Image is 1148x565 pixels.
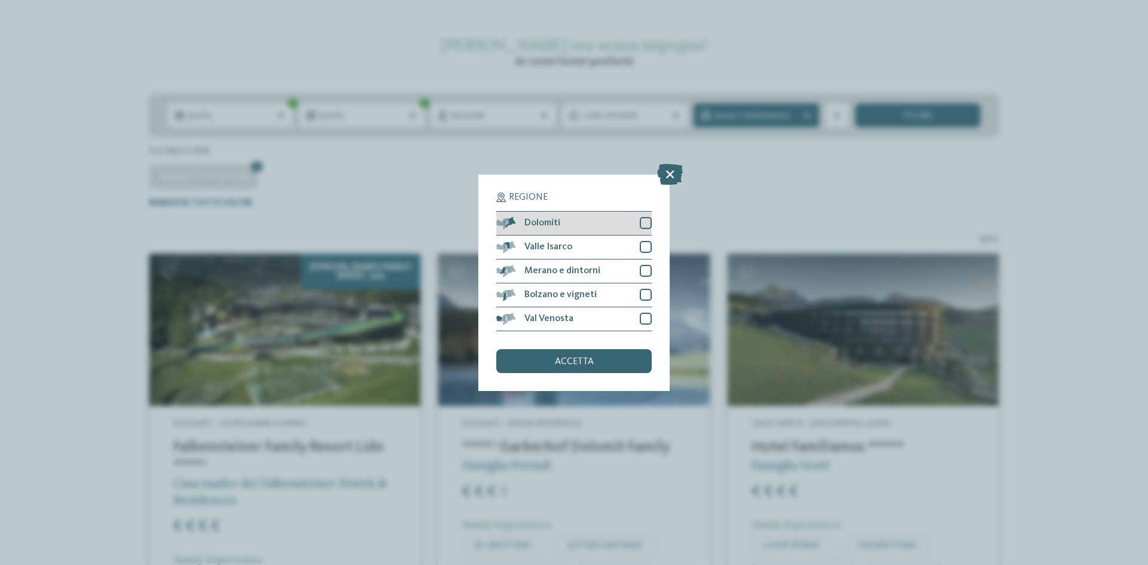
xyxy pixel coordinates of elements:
[524,290,597,300] span: Bolzano e vigneti
[524,266,600,276] span: Merano e dintorni
[524,218,560,228] span: Dolomiti
[524,242,572,252] span: Valle Isarco
[509,193,548,202] span: Regione
[555,357,594,367] span: accetta
[524,314,573,323] span: Val Venosta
